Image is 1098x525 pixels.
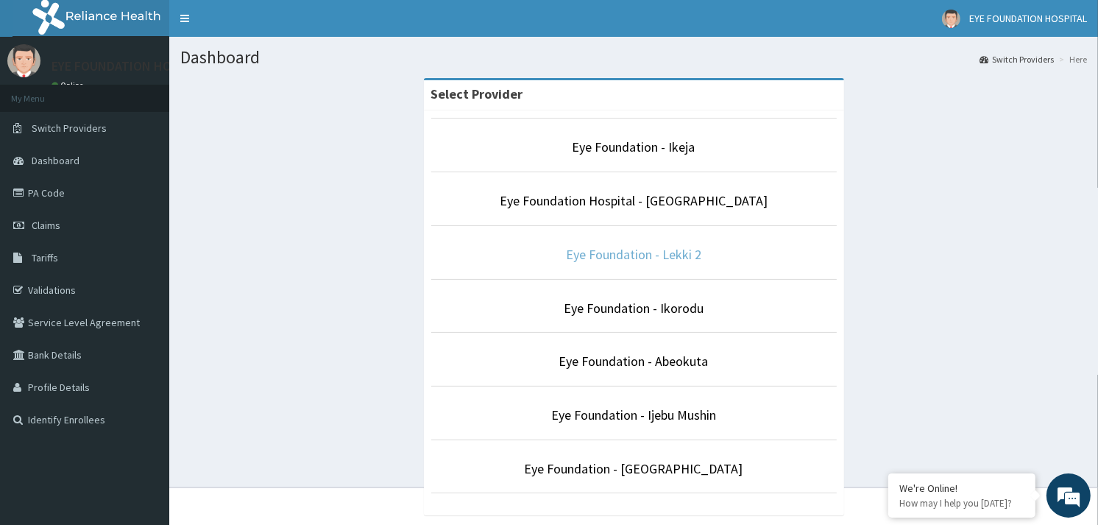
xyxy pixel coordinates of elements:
[85,164,203,313] span: We're online!
[7,44,40,77] img: User Image
[180,48,1087,67] h1: Dashboard
[573,138,695,155] a: Eye Foundation - Ikeja
[564,300,704,317] a: Eye Foundation - Ikorodu
[52,60,211,73] p: EYE FOUNDATION HOSPITAL
[1055,53,1087,66] li: Here
[942,10,960,28] img: User Image
[32,121,107,135] span: Switch Providers
[7,360,280,412] textarea: Type your message and hit 'Enter'
[559,353,709,370] a: Eye Foundation - Abeokuta
[551,406,716,423] a: Eye Foundation - Ijebu Mushin
[899,482,1024,495] div: We're Online!
[32,154,79,167] span: Dashboard
[77,82,247,102] div: Chat with us now
[52,80,87,91] a: Online
[566,246,701,263] a: Eye Foundation - Lekki 2
[32,251,58,264] span: Tariffs
[969,12,1087,25] span: EYE FOUNDATION HOSPITAL
[27,74,60,110] img: d_794563401_company_1708531726252_794563401
[32,219,60,232] span: Claims
[980,53,1054,66] a: Switch Providers
[241,7,277,43] div: Minimize live chat window
[525,460,743,477] a: Eye Foundation - [GEOGRAPHIC_DATA]
[431,85,523,102] strong: Select Provider
[899,497,1024,510] p: How may I help you today?
[500,192,768,209] a: Eye Foundation Hospital - [GEOGRAPHIC_DATA]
